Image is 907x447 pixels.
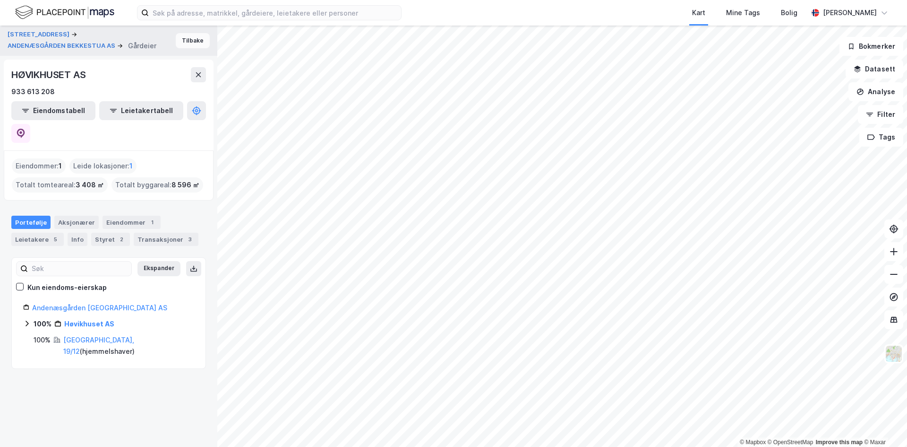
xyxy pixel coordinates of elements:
[147,218,157,227] div: 1
[726,7,760,18] div: Mine Tags
[111,177,203,193] div: Totalt byggareal :
[8,30,71,39] button: [STREET_ADDRESS]
[11,67,87,82] div: HØVIKHUSET AS
[8,41,117,51] button: ANDENÆSGÅRDEN BEKKESTUA AS
[846,60,903,79] button: Datasett
[185,235,195,244] div: 3
[885,345,903,363] img: Z
[68,233,87,246] div: Info
[11,216,51,229] div: Portefølje
[63,336,134,355] a: [GEOGRAPHIC_DATA], 19/12
[781,7,797,18] div: Bolig
[137,261,180,276] button: Ekspander
[858,105,903,124] button: Filter
[34,334,51,346] div: 100%
[128,40,156,52] div: Gårdeier
[63,334,194,357] div: ( hjemmelshaver )
[860,402,907,447] div: Kontrollprogram for chat
[69,158,137,174] div: Leide lokasjoner :
[51,235,60,244] div: 5
[134,233,198,246] div: Transaksjoner
[91,233,130,246] div: Styret
[103,216,161,229] div: Eiendommer
[76,179,104,191] span: 3 408 ㎡
[64,320,114,328] a: Høvikhuset AS
[860,402,907,447] iframe: Chat Widget
[129,160,133,172] span: 1
[816,439,863,446] a: Improve this map
[171,179,199,191] span: 8 596 ㎡
[15,4,114,21] img: logo.f888ab2527a4732fd821a326f86c7f29.svg
[859,128,903,147] button: Tags
[11,86,55,97] div: 933 613 208
[34,318,51,330] div: 100%
[27,282,107,293] div: Kun eiendoms-eierskap
[839,37,903,56] button: Bokmerker
[32,304,167,312] a: Andenæsgården [GEOGRAPHIC_DATA] AS
[28,262,131,276] input: Søk
[12,177,108,193] div: Totalt tomteareal :
[59,160,62,172] span: 1
[823,7,877,18] div: [PERSON_NAME]
[149,6,401,20] input: Søk på adresse, matrikkel, gårdeiere, leietakere eller personer
[176,33,210,48] button: Tilbake
[117,235,126,244] div: 2
[768,439,813,446] a: OpenStreetMap
[54,216,99,229] div: Aksjonærer
[99,101,183,120] button: Leietakertabell
[12,158,66,174] div: Eiendommer :
[11,233,64,246] div: Leietakere
[692,7,705,18] div: Kart
[848,82,903,101] button: Analyse
[11,101,95,120] button: Eiendomstabell
[740,439,766,446] a: Mapbox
